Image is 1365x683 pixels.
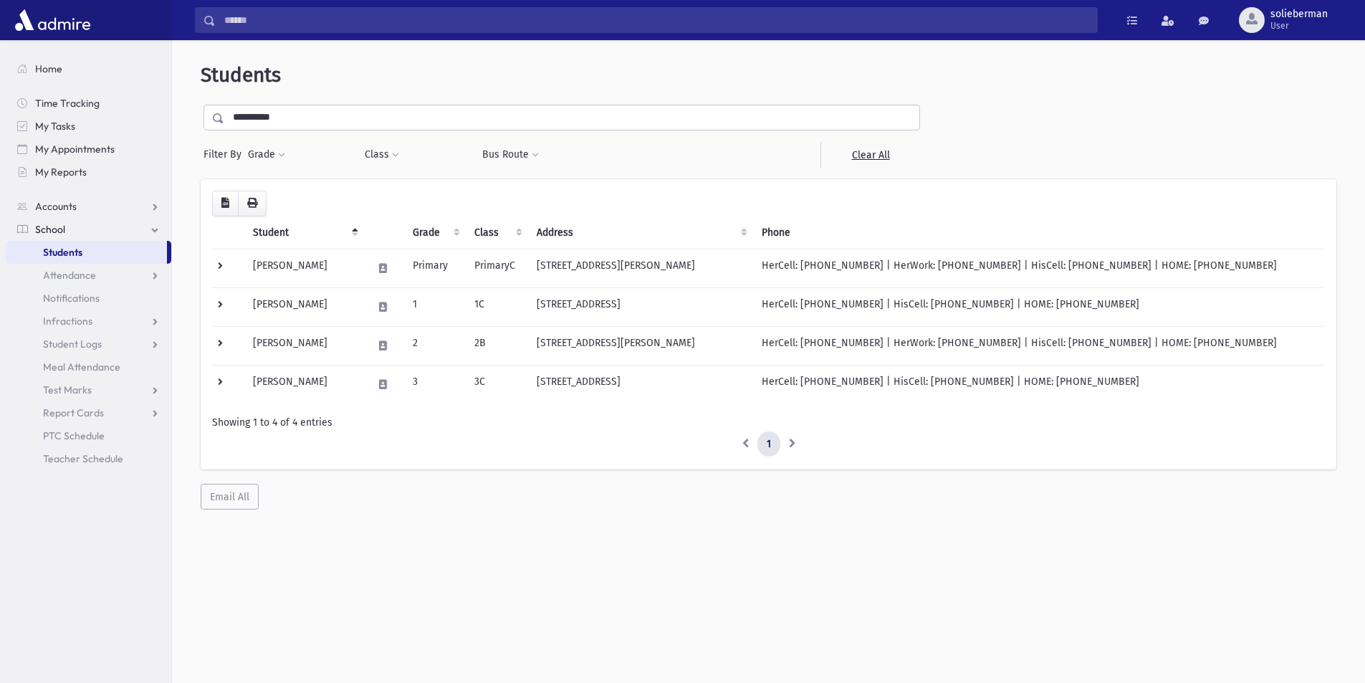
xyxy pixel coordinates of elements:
button: Bus Route [482,142,540,168]
span: Students [43,246,82,259]
span: Report Cards [43,406,104,419]
td: 2B [466,326,528,365]
span: Infractions [43,315,92,328]
a: PTC Schedule [6,424,171,447]
td: [PERSON_NAME] [244,326,363,365]
td: 2 [404,326,466,365]
span: Student Logs [43,338,102,350]
a: Infractions [6,310,171,333]
a: Students [6,241,167,264]
a: Accounts [6,195,171,218]
a: Clear All [820,142,920,168]
a: My Tasks [6,115,171,138]
span: My Tasks [35,120,75,133]
span: User [1270,20,1328,32]
span: School [35,223,65,236]
td: PrimaryC [466,249,528,287]
td: [STREET_ADDRESS][PERSON_NAME] [528,326,753,365]
a: My Reports [6,161,171,183]
span: Attendance [43,269,96,282]
button: Grade [247,142,286,168]
a: 1 [757,431,780,457]
td: 1 [404,287,466,326]
td: HerCell: [PHONE_NUMBER] | HisCell: [PHONE_NUMBER] | HOME: [PHONE_NUMBER] [753,287,1325,326]
span: Filter By [203,147,247,162]
td: [PERSON_NAME] [244,365,363,403]
td: HerCell: [PHONE_NUMBER] | HerWork: [PHONE_NUMBER] | HisCell: [PHONE_NUMBER] | HOME: [PHONE_NUMBER] [753,326,1325,365]
span: PTC Schedule [43,429,105,442]
span: Home [35,62,62,75]
a: Time Tracking [6,92,171,115]
button: Email All [201,484,259,510]
div: Showing 1 to 4 of 4 entries [212,415,1325,430]
span: Notifications [43,292,100,305]
span: Teacher Schedule [43,452,123,465]
th: Address: activate to sort column ascending [528,216,753,249]
a: Teacher Schedule [6,447,171,470]
td: [STREET_ADDRESS][PERSON_NAME] [528,249,753,287]
td: HerCell: [PHONE_NUMBER] | HerWork: [PHONE_NUMBER] | HisCell: [PHONE_NUMBER] | HOME: [PHONE_NUMBER] [753,249,1325,287]
a: Report Cards [6,401,171,424]
td: [STREET_ADDRESS] [528,365,753,403]
td: 3 [404,365,466,403]
th: Grade: activate to sort column ascending [404,216,466,249]
button: CSV [212,191,239,216]
td: 1C [466,287,528,326]
a: Student Logs [6,333,171,355]
td: [STREET_ADDRESS] [528,287,753,326]
th: Student: activate to sort column descending [244,216,363,249]
td: Primary [404,249,466,287]
th: Class: activate to sort column ascending [466,216,528,249]
a: My Appointments [6,138,171,161]
button: Print [238,191,267,216]
input: Search [216,7,1097,33]
span: My Reports [35,166,87,178]
button: Class [364,142,400,168]
td: [PERSON_NAME] [244,287,363,326]
a: Home [6,57,171,80]
td: 3C [466,365,528,403]
span: Test Marks [43,383,92,396]
a: Attendance [6,264,171,287]
a: Test Marks [6,378,171,401]
td: HerCell: [PHONE_NUMBER] | HisCell: [PHONE_NUMBER] | HOME: [PHONE_NUMBER] [753,365,1325,403]
span: Meal Attendance [43,360,120,373]
span: Time Tracking [35,97,100,110]
img: AdmirePro [11,6,94,34]
a: Meal Attendance [6,355,171,378]
a: School [6,218,171,241]
span: My Appointments [35,143,115,156]
span: solieberman [1270,9,1328,20]
span: Accounts [35,200,77,213]
th: Phone [753,216,1325,249]
td: [PERSON_NAME] [244,249,363,287]
span: Students [201,63,281,87]
a: Notifications [6,287,171,310]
